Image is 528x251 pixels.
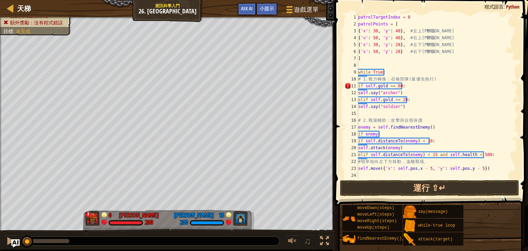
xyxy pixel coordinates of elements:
[10,20,63,25] span: 額外獎勵：沒有程式錯誤
[180,220,188,226] div: 200
[281,3,323,19] button: 遊戲選單
[342,232,355,245] img: portrait.png
[3,235,17,249] button: Ctrl + P: Pause
[344,117,358,124] div: 16
[260,5,274,12] span: 小提示
[344,41,358,48] div: 5
[357,236,402,241] span: findNearestEnemy()
[217,211,224,217] div: 15
[85,211,100,226] img: thang_avatar_frame.png
[418,237,453,242] span: attack(target)
[145,220,153,226] div: 200
[344,96,358,103] div: 13
[344,76,358,83] div: 10
[294,5,319,14] span: 遊戲選單
[357,219,397,223] span: moveRight(steps)
[403,206,416,219] img: portrait.png
[17,4,31,13] span: 天梯
[403,219,416,232] img: portrait.png
[403,233,416,246] img: portrait.png
[3,29,13,34] span: 目標
[344,110,358,117] div: 15
[109,211,115,217] div: 0
[418,209,448,214] span: say(message)
[357,206,394,210] span: moveDown(steps)
[484,3,504,10] span: 程式語言
[344,172,358,179] div: 24
[344,131,358,138] div: 18
[340,180,519,196] button: 運行 ⇧↵
[11,239,20,248] button: Ask AI
[344,158,358,165] div: 22
[344,69,358,76] div: 9
[14,4,31,13] a: 天梯
[504,3,506,10] span: :
[13,29,16,34] span: :
[3,19,66,26] li: 額外獎勵：沒有程式錯誤
[16,29,30,34] span: 未完成
[344,89,358,96] div: 12
[344,165,358,172] div: 23
[344,21,358,28] div: 2
[357,212,394,217] span: moveLeft(steps)
[344,124,358,131] div: 17
[303,235,315,249] button: ♫
[238,3,256,15] button: Ask AI
[86,212,91,217] div: x
[344,14,358,21] div: 1
[304,236,311,246] span: ♫
[286,235,299,249] button: 調整音量
[418,223,455,228] span: while-true loop
[344,138,358,144] div: 19
[119,211,159,220] div: [PERSON_NAME]
[344,34,358,41] div: 4
[344,83,358,89] div: 11
[344,179,358,186] div: 25
[344,103,358,110] div: 14
[344,48,358,55] div: 6
[318,235,331,249] button: 切換全螢幕
[357,225,389,230] span: moveUp(steps)
[506,3,519,10] span: Python
[344,55,358,62] div: 7
[241,5,253,12] span: Ask AI
[344,151,358,158] div: 21
[344,144,358,151] div: 20
[174,211,214,220] div: [PERSON_NAME]
[344,28,358,34] div: 3
[342,212,355,225] img: portrait.png
[344,62,358,69] div: 8
[233,211,248,226] img: thang_avatar_frame.png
